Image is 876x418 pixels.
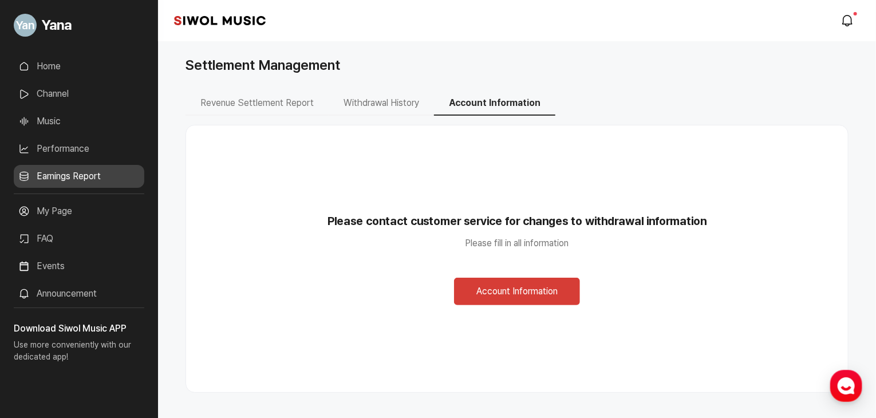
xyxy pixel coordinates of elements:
a: FAQ [14,227,144,250]
strong: Please contact customer service for changes to withdrawal information [204,212,830,230]
button: Account Information [434,92,555,116]
a: Announcement [14,282,144,305]
a: Music [14,110,144,133]
h1: Settlement Management [186,55,340,76]
a: Withdrawal History [329,97,434,108]
button: Account Information [454,278,580,305]
a: modal.notifications [837,9,860,32]
p: Please fill in all information [204,236,830,250]
a: Earnings Report [14,165,144,188]
span: Settings [169,340,198,349]
a: Home [14,55,144,78]
a: Settings [148,323,220,352]
h3: Download Siwol Music APP [14,322,144,336]
a: Account Information [434,97,555,108]
a: Go to My Profile [14,9,144,41]
span: Messages [95,341,129,350]
p: Use more conveniently with our dedicated app! [14,336,144,372]
span: Yana [41,15,72,36]
a: Revenue Settlement Report [186,97,329,108]
a: Events [14,255,144,278]
button: Withdrawal History [329,92,434,116]
a: Messages [76,323,148,352]
a: Performance [14,137,144,160]
a: My Page [14,200,144,223]
a: Channel [14,82,144,105]
span: Home [29,340,49,349]
button: Revenue Settlement Report [186,92,329,116]
a: Home [3,323,76,352]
